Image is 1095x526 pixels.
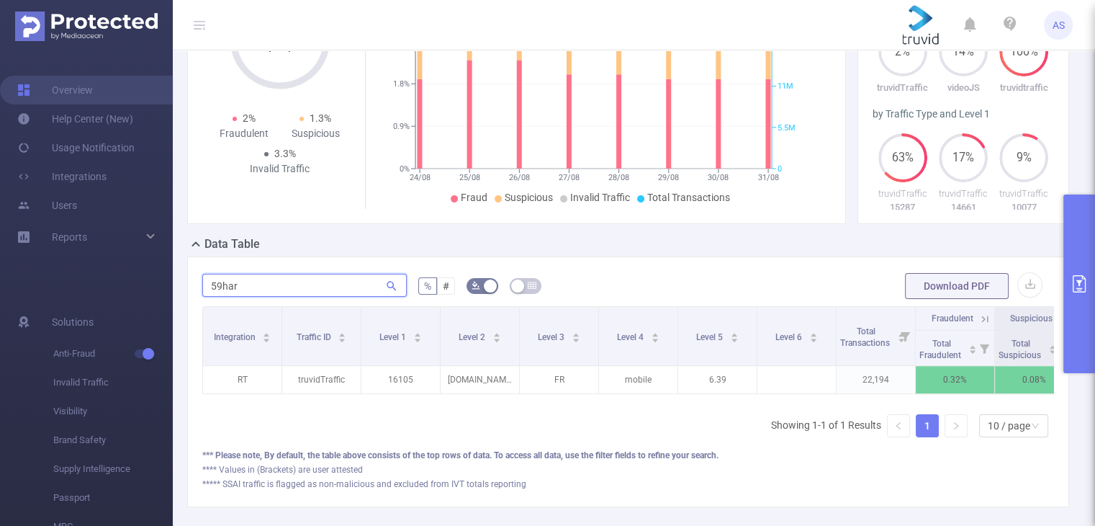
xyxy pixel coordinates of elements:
div: **** Values in (Brackets) are user attested [202,463,1054,476]
span: Level 3 [538,332,567,342]
i: icon: caret-up [968,343,976,347]
i: icon: caret-down [263,336,271,341]
span: 3.3% [274,148,296,159]
i: icon: caret-down [968,348,976,352]
span: AS [1053,11,1065,40]
i: icon: caret-up [492,331,500,335]
p: 10077 [993,200,1054,215]
input: Search... [202,274,407,297]
span: 63% [878,152,927,164]
div: Sort [262,331,271,339]
tspan: 29/08 [658,173,679,182]
tspan: 26/08 [509,173,530,182]
i: icon: caret-down [338,336,346,341]
div: Sort [572,331,580,339]
span: Total Fraudulent [919,339,963,360]
i: icon: left [894,422,903,430]
div: Suspicious [280,126,352,141]
span: Invalid Traffic [53,368,173,397]
p: RT [203,366,281,393]
tspan: 27/08 [559,173,580,182]
i: icon: caret-down [1048,348,1056,352]
div: Sort [492,331,501,339]
p: mobile [599,366,677,393]
span: Level 2 [459,332,487,342]
span: 100% [999,46,1048,58]
i: icon: caret-up [413,331,421,335]
span: Supply Intelligence [53,455,173,483]
div: Fraudulent [208,126,280,141]
i: icon: down [1031,422,1040,432]
div: ***** SSAI traffic is flagged as non-malicious and excluded from IVT totals reporting [202,478,1054,491]
li: 1 [916,414,939,437]
p: 6.39 [678,366,757,393]
i: icon: caret-down [413,336,421,341]
span: Visibility [53,397,173,426]
i: icon: right [952,422,960,430]
span: Fraud [461,192,487,203]
span: # [443,280,449,292]
tspan: 30/08 [708,173,729,182]
span: 2% [878,46,927,58]
tspan: 11M [778,82,793,92]
i: Filter menu [895,307,915,365]
p: truvidTraffic [282,366,361,393]
i: icon: caret-up [809,331,817,335]
span: Brand Safety [53,426,173,455]
a: Integrations [17,162,107,191]
span: 9% [999,152,1048,164]
i: icon: caret-down [492,336,500,341]
a: Reports [52,223,87,251]
button: Download PDF [905,273,1009,299]
span: Suspicious [1010,313,1053,324]
span: Level 4 [617,332,646,342]
a: Help Center (New) [17,104,133,133]
tspan: 0 [778,164,782,174]
a: Users [17,191,77,220]
p: truvidtraffic [993,81,1054,95]
span: Reports [52,231,87,243]
div: Sort [1048,343,1057,352]
span: Passport [53,483,173,512]
tspan: 1.8% [393,79,410,89]
span: 17% [939,152,988,164]
i: icon: caret-down [730,336,738,341]
i: icon: caret-up [730,331,738,335]
li: Next Page [945,414,968,437]
img: Protected Media [15,12,158,41]
p: 22,194 [837,366,915,393]
tspan: 0% [400,164,410,174]
div: 10 / page [988,415,1030,437]
span: Solutions [52,308,94,336]
i: icon: caret-down [651,336,659,341]
span: Suspicious [505,192,553,203]
i: icon: caret-up [1048,343,1056,347]
p: 16105 [361,366,440,393]
div: Sort [968,343,977,352]
p: [DOMAIN_NAME] [441,366,519,393]
i: icon: caret-down [809,336,817,341]
span: Level 1 [379,332,408,342]
i: Filter menu [974,331,994,365]
div: Sort [413,331,422,339]
div: by Traffic Type and Level 1 [873,107,1054,122]
p: videoJS [933,81,993,95]
div: Sort [338,331,346,339]
h2: Data Table [204,236,260,253]
span: Total Suspicious [999,339,1043,360]
p: 15287 [873,200,933,215]
div: Invalid Traffic [244,161,316,177]
a: Overview [17,76,93,104]
a: 1 [916,415,938,437]
tspan: 25/08 [459,173,480,182]
p: FR [520,366,598,393]
span: Traffic ID [297,332,333,342]
span: Invalid Traffic [570,192,630,203]
i: Filter menu [1053,331,1073,365]
i: icon: caret-up [572,331,580,335]
span: 14% [939,46,988,58]
p: truvidTraffic [873,81,933,95]
div: Sort [651,331,659,339]
p: 14661 [933,200,993,215]
span: % [424,280,431,292]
